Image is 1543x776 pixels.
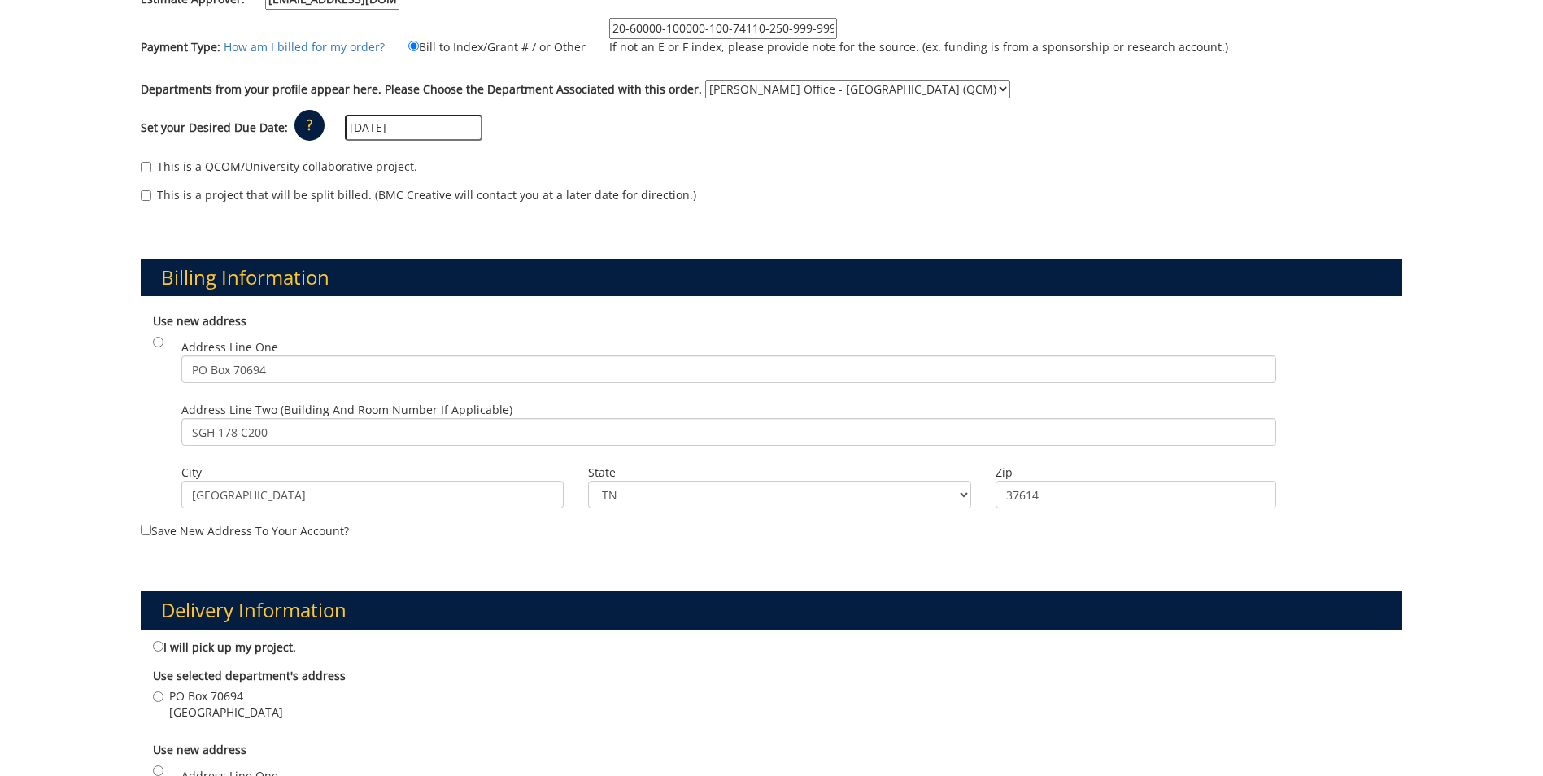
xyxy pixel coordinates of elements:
label: State [588,464,970,481]
label: Bill to Index/Grant # / or Other [388,37,586,55]
label: City [181,464,564,481]
label: Zip [996,464,1276,481]
b: Use new address [153,742,246,757]
label: Payment Type: [141,39,220,55]
h3: Billing Information [141,259,1402,296]
input: MM/DD/YYYY [345,115,482,141]
label: Address Line Two (Building and Room Number if applicable) [181,402,1276,446]
span: [GEOGRAPHIC_DATA] [169,704,283,721]
b: Use new address [153,313,246,329]
input: If not an E or F index, please provide note for the source. (ex. funding is from a sponsorship or... [609,18,837,39]
p: ? [294,110,325,141]
input: This is a QCOM/University collaborative project. [141,162,151,172]
label: This is a QCOM/University collaborative project. [141,159,417,175]
h3: Delivery Information [141,591,1402,629]
label: Departments from your profile appear here. Please Choose the Department Associated with this order. [141,81,702,98]
b: Use selected department's address [153,668,346,683]
input: Zip [996,481,1276,508]
p: If not an E or F index, please provide note for the source. (ex. funding is from a sponsorship or... [609,39,1228,55]
input: Address Line Two (Building and Room Number if applicable) [181,418,1276,446]
input: This is a project that will be split billed. (BMC Creative will contact you at a later date for d... [141,190,151,201]
label: This is a project that will be split billed. (BMC Creative will contact you at a later date for d... [141,187,696,203]
input: Bill to Index/Grant # / or Other [408,41,419,51]
label: Address Line One [181,339,1276,383]
input: Save new address to your account? [141,525,151,535]
label: I will pick up my project. [153,638,296,656]
input: PO Box 70694 [GEOGRAPHIC_DATA] [153,691,163,702]
span: PO Box 70694 [169,688,283,704]
a: How am I billed for my order? [224,39,385,54]
input: City [181,481,564,508]
input: Address Line One [181,355,1276,383]
label: Set your Desired Due Date: [141,120,288,136]
input: I will pick up my project. [153,641,163,652]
